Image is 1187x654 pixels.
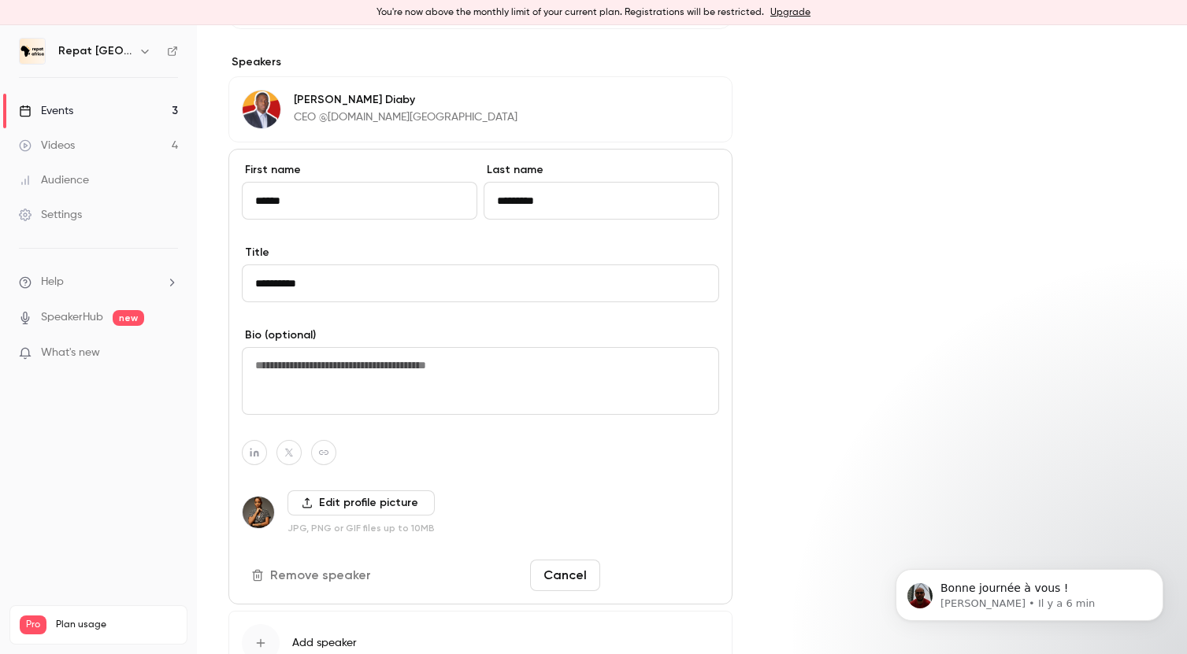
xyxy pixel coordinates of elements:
iframe: Noticeable Trigger [159,346,178,360]
p: [PERSON_NAME] Diaby [294,92,517,108]
p: CEO @[DOMAIN_NAME][GEOGRAPHIC_DATA] [294,109,517,125]
div: Events [19,103,73,119]
a: Upgrade [770,6,810,19]
span: Pro [20,615,46,634]
label: Title [242,245,719,260]
img: Hannah Dehauteur [243,497,274,528]
span: What's new [41,345,100,361]
iframe: Intercom notifications message [872,536,1187,646]
label: Edit profile picture [287,490,435,515]
label: Last name [484,162,719,178]
div: Settings [19,207,82,223]
h6: Repat [GEOGRAPHIC_DATA] [58,43,132,59]
img: Repat Africa [20,39,45,64]
p: JPG, PNG or GIF files up to 10MB [287,522,435,534]
button: Cancel [530,560,600,591]
label: Bio (optional) [242,327,719,343]
span: Help [41,274,64,290]
span: Add speaker [292,635,357,651]
button: Remove speaker [242,560,384,591]
div: Audience [19,172,89,188]
div: Videos [19,138,75,153]
span: Plan usage [56,619,177,631]
label: Speakers [228,54,733,70]
a: SpeakerHub [41,309,103,326]
img: Kara Diaby [243,91,280,128]
div: Kara Diaby[PERSON_NAME] DiabyCEO @[DOMAIN_NAME][GEOGRAPHIC_DATA] [228,76,733,142]
li: help-dropdown-opener [19,274,178,290]
label: First name [242,162,477,178]
button: Save changes [606,560,719,591]
span: new [113,310,144,326]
